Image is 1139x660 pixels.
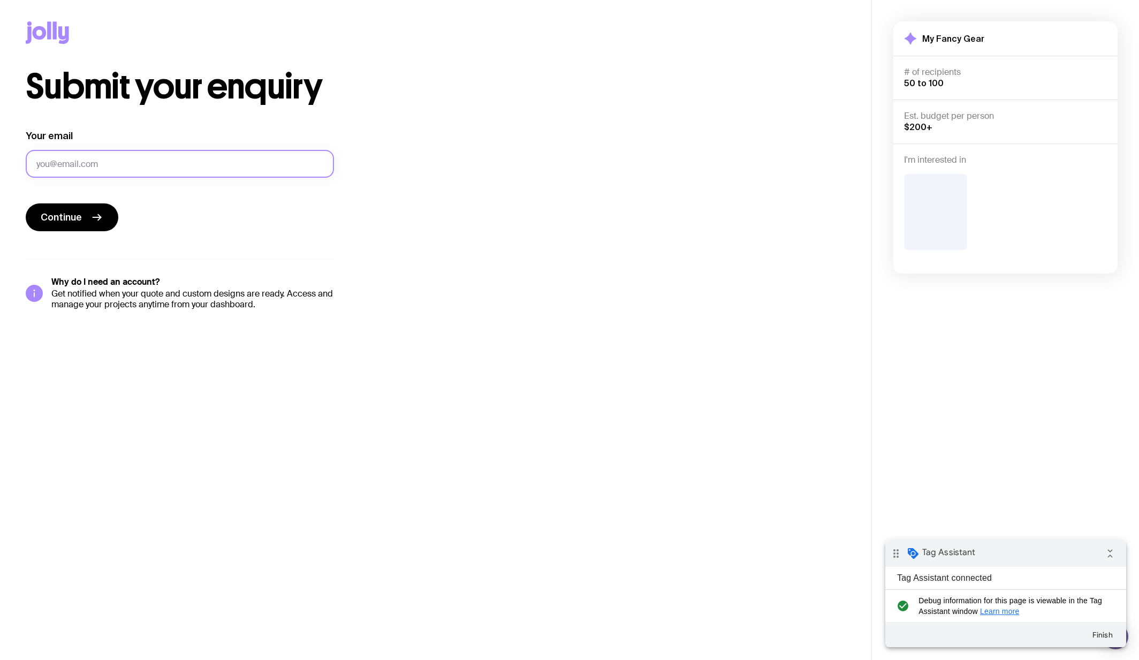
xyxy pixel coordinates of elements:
h1: Submit your enquiry [26,70,385,104]
a: Learn more [95,67,134,75]
span: 50 to 100 [904,78,944,88]
label: Your email [26,130,73,142]
span: Debug information for this page is viewable in the Tag Assistant window [33,55,223,77]
input: you@email.com [26,150,334,178]
span: Continue [41,211,82,224]
button: Finish [198,85,237,104]
h2: My Fancy Gear [922,33,984,44]
span: $200+ [904,122,932,132]
button: Continue [26,203,118,231]
h5: Why do I need an account? [51,277,334,287]
i: check_circle [9,55,26,77]
h4: I'm interested in [904,155,1107,165]
h4: # of recipients [904,67,1107,78]
p: Get notified when your quote and custom designs are ready. Access and manage your projects anytim... [51,289,334,310]
h4: Est. budget per person [904,111,1107,122]
span: Tag Assistant [37,7,90,18]
i: Collapse debug badge [214,3,236,24]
